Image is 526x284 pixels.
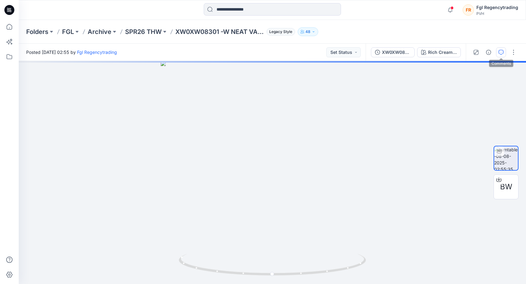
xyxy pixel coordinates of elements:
a: Folders [26,27,48,36]
p: XW0XW08301 -W NEAT VARSITY C- NK SS TEE-V02 [175,27,264,36]
span: Posted [DATE] 02:55 by [26,49,117,55]
div: XW0XW08301 -W NEAT VARSITY C- NK SS TEE-V02 [382,49,411,56]
img: turntable-08-08-2025-02:55:35 [494,146,518,170]
button: Rich Cream - YA6 [417,47,461,57]
a: Archive [88,27,111,36]
div: Fgl Regencytrading [476,4,518,11]
button: Details [484,47,494,57]
a: Fgl Regencytrading [77,50,117,55]
div: PVH [476,11,518,16]
button: XW0XW08301 -W NEAT VARSITY C- NK SS TEE-V02 [371,47,415,57]
button: 48 [298,27,318,36]
a: FGL [62,27,74,36]
button: Legacy Style [264,27,295,36]
div: FR [463,4,474,16]
span: Legacy Style [266,28,295,35]
div: Rich Cream - YA6 [428,49,457,56]
span: BW [500,181,512,192]
p: 48 [305,28,310,35]
a: SPR26 THW [125,27,162,36]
